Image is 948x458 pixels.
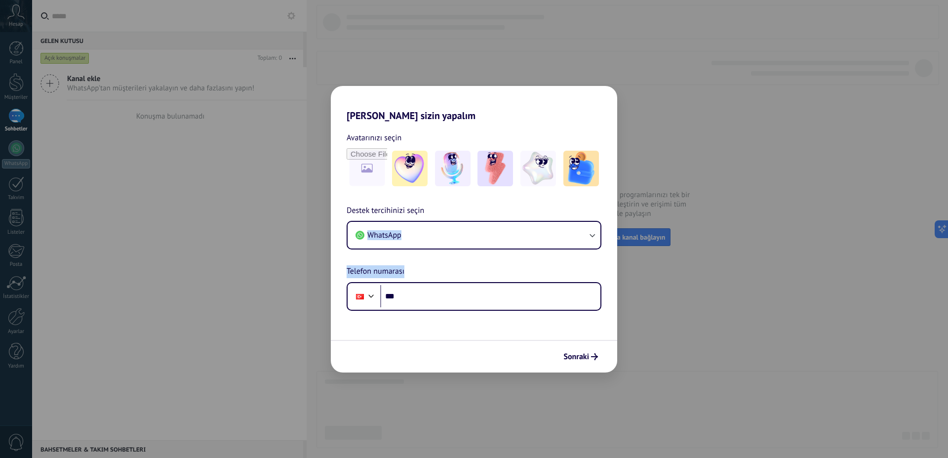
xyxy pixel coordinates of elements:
span: WhatsApp [367,230,401,240]
img: -3.jpeg [477,151,513,186]
div: Turkey: + 90 [351,286,369,307]
img: -4.jpeg [520,151,556,186]
span: Destek tercihinizi seçin [347,205,424,217]
span: Telefon numarası [347,265,404,278]
img: -1.jpeg [392,151,428,186]
button: Sonraki [559,348,602,365]
h2: [PERSON_NAME] sizin yapalım [331,86,617,122]
button: WhatsApp [348,222,600,249]
span: Avatarınızı seçin [347,131,401,144]
img: -2.jpeg [435,151,471,186]
span: Sonraki [563,353,589,360]
img: -5.jpeg [563,151,599,186]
